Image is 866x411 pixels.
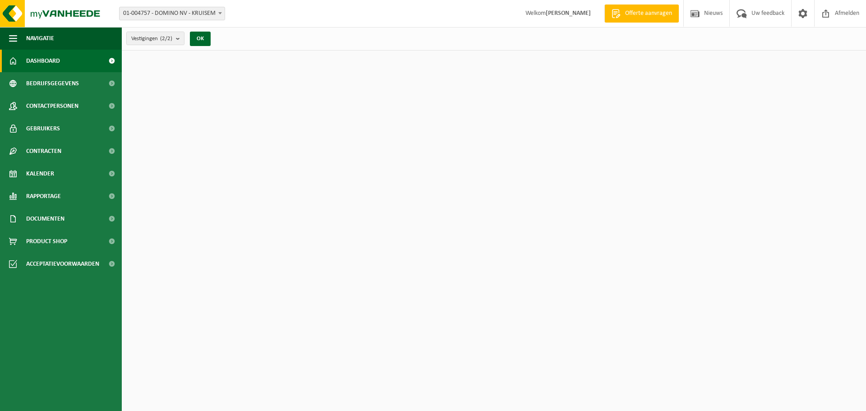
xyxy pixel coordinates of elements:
[160,36,172,42] count: (2/2)
[131,32,172,46] span: Vestigingen
[26,162,54,185] span: Kalender
[26,95,78,117] span: Contactpersonen
[26,27,54,50] span: Navigatie
[26,230,67,253] span: Product Shop
[26,185,61,208] span: Rapportage
[26,72,79,95] span: Bedrijfsgegevens
[26,140,61,162] span: Contracten
[120,7,225,20] span: 01-004757 - DOMINO NV - KRUISEM
[26,50,60,72] span: Dashboard
[26,117,60,140] span: Gebruikers
[26,253,99,275] span: Acceptatievoorwaarden
[623,9,674,18] span: Offerte aanvragen
[26,208,64,230] span: Documenten
[604,5,679,23] a: Offerte aanvragen
[126,32,184,45] button: Vestigingen(2/2)
[119,7,225,20] span: 01-004757 - DOMINO NV - KRUISEM
[546,10,591,17] strong: [PERSON_NAME]
[190,32,211,46] button: OK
